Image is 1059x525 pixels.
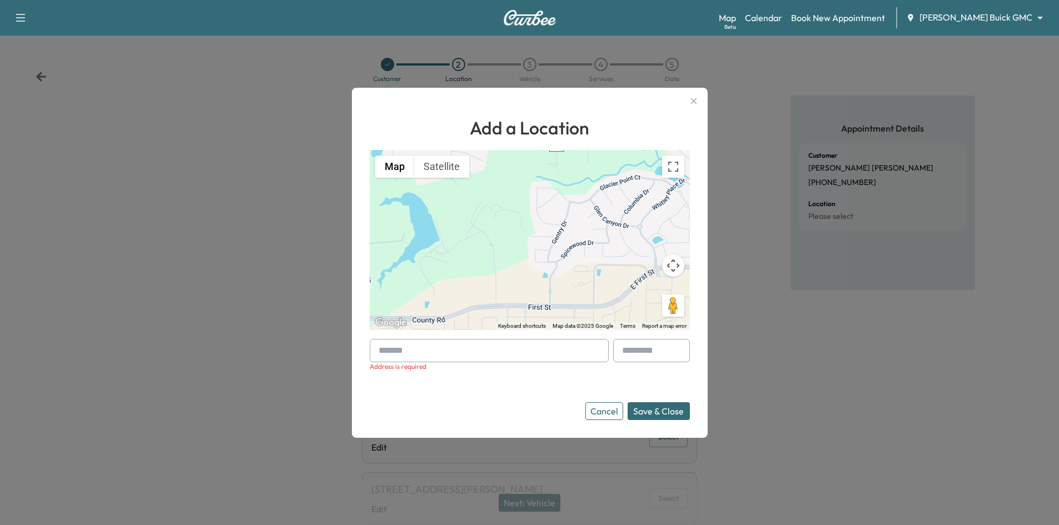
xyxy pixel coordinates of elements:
[791,11,885,24] a: Book New Appointment
[745,11,782,24] a: Calendar
[372,316,409,330] img: Google
[642,323,687,329] a: Report a map error
[498,322,546,330] button: Keyboard shortcuts
[724,23,736,31] div: Beta
[372,316,409,330] a: Open this area in Google Maps (opens a new window)
[370,362,609,371] div: Address is required
[662,254,684,277] button: Map camera controls
[375,156,414,178] button: Show street map
[628,402,690,420] button: Save & Close
[620,323,635,329] a: Terms (opens in new tab)
[662,156,684,178] button: Toggle fullscreen view
[585,402,623,420] button: Cancel
[919,11,1032,24] span: [PERSON_NAME] Buick GMC
[503,10,556,26] img: Curbee Logo
[719,11,736,24] a: MapBeta
[370,114,690,141] h1: Add a Location
[414,156,469,178] button: Show satellite imagery
[662,294,684,317] button: Drag Pegman onto the map to open Street View
[553,323,613,329] span: Map data ©2025 Google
